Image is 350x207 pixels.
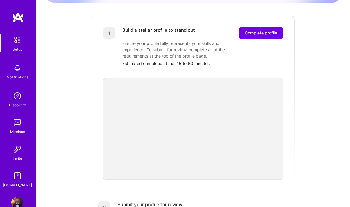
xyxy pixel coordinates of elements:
img: logo [12,12,24,23]
img: setup [11,34,24,46]
div: Build a stellar profile to stand out [122,27,195,39]
div: 1 [103,27,115,39]
div: Invite [13,155,22,161]
div: Discovery [9,102,26,108]
div: Setup [13,46,22,52]
img: guide book [11,170,23,182]
iframe: video [103,78,283,180]
img: Invite [11,143,23,155]
img: teamwork [11,117,23,129]
div: Ensure your profile fully represents your skills and experience. To submit for review, complete a... [122,40,242,59]
button: Complete profile [239,27,283,39]
div: Missions [10,129,25,135]
div: Notifications [7,74,28,80]
div: Estimated completion time: 15 to 60 minutes [122,60,283,67]
img: discovery [11,90,23,102]
img: bell [11,62,23,74]
span: Complete profile [245,30,277,36]
div: [DOMAIN_NAME] [3,182,32,188]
